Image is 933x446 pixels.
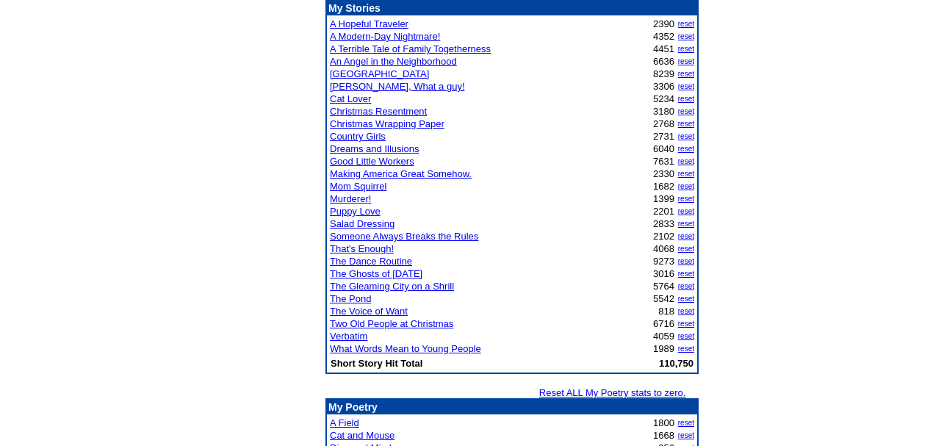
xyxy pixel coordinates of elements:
[678,195,694,203] a: reset
[678,232,694,240] a: reset
[330,331,367,342] a: Verbatim
[678,32,694,40] a: reset
[678,145,694,153] a: reset
[678,70,694,78] a: reset
[330,206,381,217] a: Puppy Love
[653,68,674,79] font: 8239
[653,168,674,179] font: 2330
[330,318,453,329] a: Two Old People at Christmas
[653,81,674,92] font: 3306
[659,358,694,369] b: 110,750
[330,143,419,154] a: Dreams and Illusions
[330,306,408,317] a: The Voice of Want
[653,193,674,204] font: 1399
[678,45,694,53] a: reset
[678,320,694,328] a: reset
[653,156,674,167] font: 7631
[678,170,694,178] a: reset
[653,93,674,104] font: 5234
[653,43,674,54] font: 4451
[653,218,674,229] font: 2833
[653,181,674,192] font: 1682
[653,331,674,342] font: 4059
[330,156,414,167] a: Good Little Workers
[330,417,359,428] a: A Field
[330,231,478,242] a: Someone Always Breaks the Rules
[653,243,674,254] font: 4068
[330,93,371,104] a: Cat Lover
[678,182,694,190] a: reset
[330,243,394,254] a: That's Enough!
[678,157,694,165] a: reset
[678,332,694,340] a: reset
[678,120,694,128] a: reset
[653,18,674,29] font: 2390
[330,81,465,92] a: [PERSON_NAME], What a guy!
[678,207,694,215] a: reset
[678,20,694,28] a: reset
[653,131,674,142] font: 2731
[653,56,674,67] font: 6636
[678,57,694,65] a: reset
[328,2,696,14] p: My Stories
[653,268,674,279] font: 3016
[653,206,674,217] font: 2201
[330,256,412,267] a: The Dance Routine
[678,132,694,140] a: reset
[330,293,371,304] a: The Pond
[678,345,694,353] a: reset
[678,107,694,115] a: reset
[330,31,440,42] a: A Modern-Day Nightmare!
[678,307,694,315] a: reset
[653,231,674,242] font: 2102
[330,343,481,354] a: What Words Mean to Young People
[328,401,696,413] p: My Poetry
[653,143,674,154] font: 6040
[330,281,454,292] a: The Gleaming City on a Shrill
[678,220,694,228] a: reset
[678,282,694,290] a: reset
[330,118,444,129] a: Christmas Wrapping Paper
[330,181,386,192] a: Mom Squirrel
[653,430,674,441] font: 1668
[539,387,686,398] a: Reset ALL My Poetry stats to zero.
[653,118,674,129] font: 2768
[330,430,395,441] a: Cat and Mouse
[653,106,674,117] font: 3180
[653,318,674,329] font: 6716
[653,31,674,42] font: 4352
[330,193,371,204] a: Murderer!
[653,281,674,292] font: 5764
[678,419,694,427] a: reset
[653,293,674,304] font: 5542
[658,306,674,317] font: 818
[678,270,694,278] a: reset
[330,106,427,117] a: Christmas Resentment
[653,343,674,354] font: 1989
[678,95,694,103] a: reset
[678,295,694,303] a: reset
[678,257,694,265] a: reset
[678,431,694,439] a: reset
[330,68,429,79] a: [GEOGRAPHIC_DATA]
[330,43,491,54] a: A Terrible Tale of Family Togetherness
[331,358,422,369] b: Short Story Hit Total
[678,82,694,90] a: reset
[678,245,694,253] a: reset
[330,18,408,29] a: A Hopeful Traveler
[330,56,457,67] a: An Angel in the Neighborhood
[653,256,674,267] font: 9273
[330,218,395,229] a: Salad Dressing
[330,268,422,279] a: The Ghosts of [DATE]
[330,168,472,179] a: Making America Great Somehow.
[653,417,674,428] font: 1800
[330,131,386,142] a: Country Girls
